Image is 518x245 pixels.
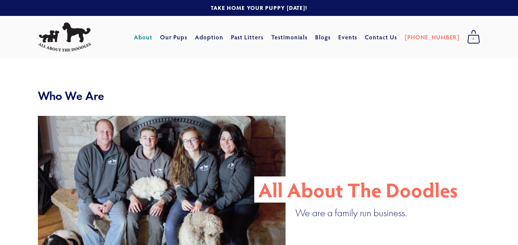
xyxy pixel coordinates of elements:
[405,30,460,44] a: [PHONE_NUMBER]
[195,30,223,44] a: Adoption
[295,207,471,219] p: We are a family run business.
[467,34,480,44] span: 0
[315,30,331,44] a: Blogs
[271,30,308,44] a: Testimonials
[231,33,264,41] a: Past Litters
[463,28,484,47] a: 0 items in cart
[338,30,358,44] a: Events
[38,22,91,52] img: All About The Doodles
[160,30,188,44] a: Our Pups
[258,176,458,203] p: All About The Doodles
[134,30,152,44] a: About
[365,30,397,44] a: Contact Us
[38,89,480,103] h2: Who We Are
